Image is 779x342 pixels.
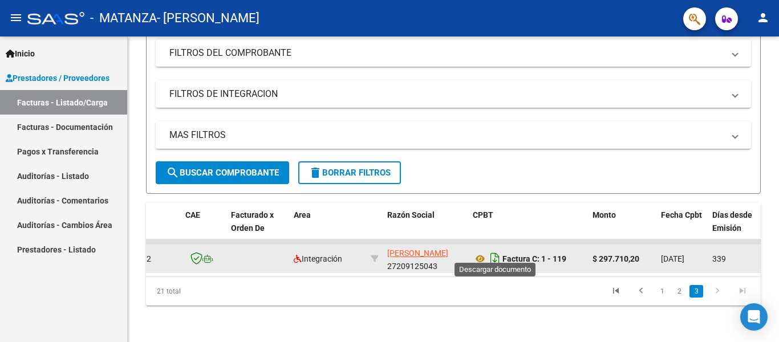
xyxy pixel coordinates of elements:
[387,247,464,271] div: 27209125043
[181,203,226,253] datatable-header-cell: CAE
[655,285,669,298] a: 1
[387,249,448,258] span: [PERSON_NAME]
[185,210,200,219] span: CAE
[712,210,752,233] span: Días desde Emisión
[656,203,708,253] datatable-header-cell: Fecha Cpbt
[166,168,279,178] span: Buscar Comprobante
[156,80,751,108] mat-expansion-panel-header: FILTROS DE INTEGRACION
[488,250,502,268] i: Descargar documento
[502,254,566,263] strong: Factura C: 1 - 119
[90,6,157,31] span: - MATANZA
[387,210,435,219] span: Razón Social
[298,161,401,184] button: Borrar Filtros
[689,285,703,298] a: 3
[630,285,652,298] a: go to previous page
[294,254,342,263] span: Integración
[124,203,181,253] datatable-header-cell: ID
[156,39,751,67] mat-expansion-panel-header: FILTROS DEL COMPROBANTE
[169,47,724,59] mat-panel-title: FILTROS DEL COMPROBANTE
[157,6,259,31] span: - [PERSON_NAME]
[661,210,702,219] span: Fecha Cpbt
[707,285,728,298] a: go to next page
[169,129,724,141] mat-panel-title: MAS FILTROS
[593,210,616,219] span: Monto
[732,285,753,298] a: go to last page
[6,47,35,60] span: Inicio
[166,166,180,180] mat-icon: search
[588,203,656,253] datatable-header-cell: Monto
[289,203,366,253] datatable-header-cell: Area
[6,72,109,84] span: Prestadores / Proveedores
[468,203,588,253] datatable-header-cell: CPBT
[309,168,391,178] span: Borrar Filtros
[708,203,759,253] datatable-header-cell: Días desde Emisión
[309,166,322,180] mat-icon: delete
[672,285,686,298] a: 2
[712,254,726,263] span: 339
[593,254,639,263] strong: $ 297.710,20
[661,254,684,263] span: [DATE]
[383,203,468,253] datatable-header-cell: Razón Social
[654,282,671,301] li: page 1
[688,282,705,301] li: page 3
[9,11,23,25] mat-icon: menu
[231,210,274,233] span: Facturado x Orden De
[226,203,289,253] datatable-header-cell: Facturado x Orden De
[146,277,267,306] div: 21 total
[156,161,289,184] button: Buscar Comprobante
[605,285,627,298] a: go to first page
[169,88,724,100] mat-panel-title: FILTROS DE INTEGRACION
[756,11,770,25] mat-icon: person
[156,121,751,149] mat-expansion-panel-header: MAS FILTROS
[473,210,493,219] span: CPBT
[671,282,688,301] li: page 2
[294,210,311,219] span: Area
[740,303,768,331] div: Open Intercom Messenger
